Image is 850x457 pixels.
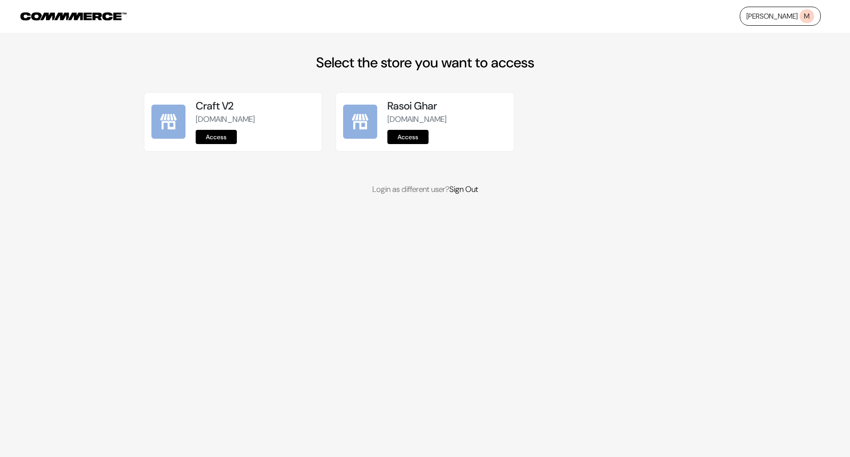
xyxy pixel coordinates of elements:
a: [PERSON_NAME]M [740,7,821,26]
h5: Rasoi Ghar [387,100,506,113]
img: COMMMERCE [20,12,127,20]
p: [DOMAIN_NAME] [196,113,315,125]
a: Access [387,130,429,144]
a: Sign Out [449,184,478,195]
img: Rasoi Ghar [343,105,377,139]
h2: Select the store you want to access [144,54,706,71]
a: Access [196,130,237,144]
p: Login as different user? [144,184,706,195]
img: Craft V2 [151,105,185,139]
p: [DOMAIN_NAME] [387,113,506,125]
h5: Craft V2 [196,100,315,113]
span: M [800,9,814,23]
